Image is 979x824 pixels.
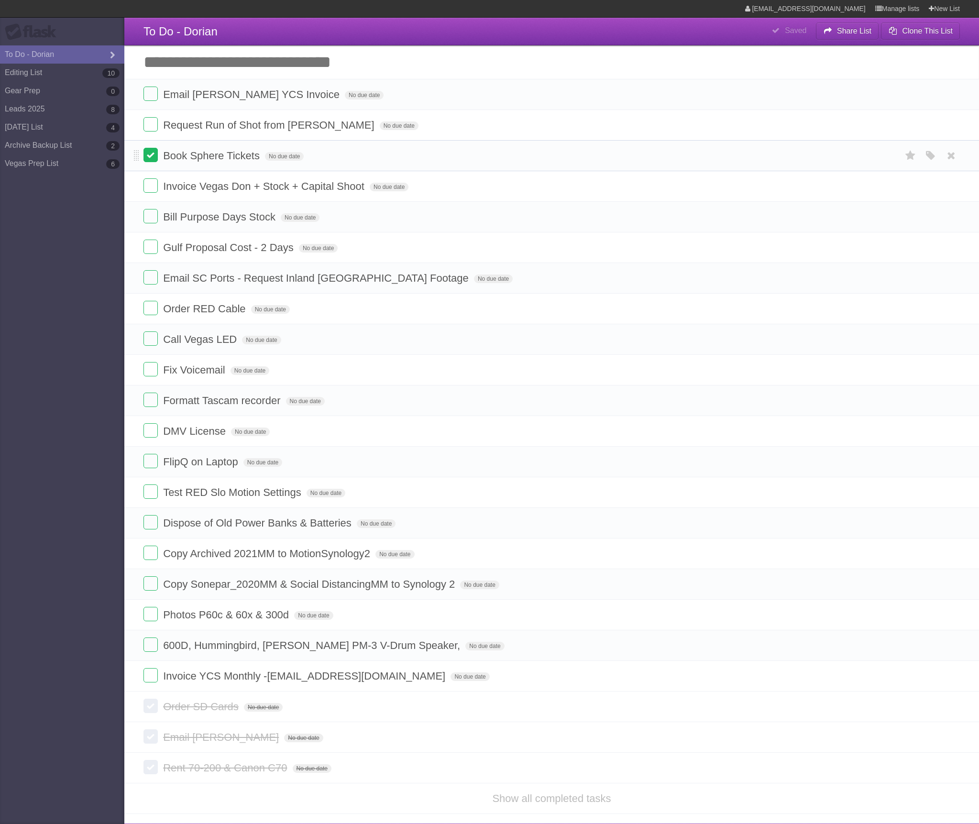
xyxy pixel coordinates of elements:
[231,428,270,436] span: No due date
[143,148,158,162] label: Done
[163,211,278,223] span: Bill Purpose Days Stock
[163,670,448,682] span: Invoice YCS Monthly - [EMAIL_ADDRESS][DOMAIN_NAME]
[143,301,158,315] label: Done
[474,275,513,283] span: No due date
[163,609,291,621] span: Photos P60c & 60x & 300d
[143,637,158,652] label: Done
[143,729,158,744] label: Done
[163,731,281,743] span: Email [PERSON_NAME]
[143,331,158,346] label: Done
[106,141,120,151] b: 2
[143,454,158,468] label: Done
[375,550,414,559] span: No due date
[143,393,158,407] label: Done
[143,607,158,621] label: Done
[163,364,228,376] span: Fix Voicemail
[163,425,228,437] span: DMV License
[163,578,457,590] span: Copy Sonepar_2020MM & Social DistancingMM to Synology 2
[163,548,373,560] span: Copy Archived 2021MM to MotionSynology2
[106,159,120,169] b: 6
[143,178,158,193] label: Done
[242,336,281,344] span: No due date
[163,242,296,253] span: Gulf Proposal Cost - 2 Days
[837,27,871,35] b: Share List
[143,760,158,774] label: Done
[102,68,120,78] b: 10
[106,123,120,132] b: 4
[451,672,489,681] span: No due date
[465,642,504,650] span: No due date
[143,699,158,713] label: Done
[163,150,262,162] span: Book Sphere Tickets
[345,91,384,99] span: No due date
[143,87,158,101] label: Done
[370,183,408,191] span: No due date
[163,762,289,774] span: Rent 70-200 & Canon C70
[380,121,418,130] span: No due date
[785,26,806,34] b: Saved
[902,148,920,164] label: Star task
[163,395,283,407] span: Formatt Tascam recorder
[294,611,333,620] span: No due date
[143,270,158,285] label: Done
[143,484,158,499] label: Done
[244,703,283,712] span: No due date
[163,701,241,713] span: Order SD Cards
[143,515,158,529] label: Done
[293,764,331,773] span: No due date
[492,792,611,804] a: Show all completed tasks
[460,581,499,589] span: No due date
[284,734,323,742] span: No due date
[163,486,304,498] span: Test RED Slo Motion Settings
[163,639,462,651] span: 600D, Hummingbird, [PERSON_NAME] PM-3 V-Drum Speaker,
[143,546,158,560] label: Done
[265,152,304,161] span: No due date
[163,517,354,529] span: Dispose of Old Power Banks & Batteries
[163,88,342,100] span: Email [PERSON_NAME] YCS Invoice
[357,519,396,528] span: No due date
[163,456,241,468] span: FlipQ on Laptop
[286,397,325,406] span: No due date
[816,22,879,40] button: Share List
[299,244,338,253] span: No due date
[163,303,248,315] span: Order RED Cable
[143,576,158,591] label: Done
[243,458,282,467] span: No due date
[5,23,62,41] div: Flask
[281,213,319,222] span: No due date
[106,105,120,114] b: 8
[307,489,345,497] span: No due date
[902,27,953,35] b: Clone This List
[251,305,290,314] span: No due date
[163,119,376,131] span: Request Run of Shot from [PERSON_NAME]
[163,180,367,192] span: Invoice Vegas Don + Stock + Capital Shoot
[163,333,239,345] span: Call Vegas LED
[881,22,960,40] button: Clone This List
[231,366,269,375] span: No due date
[143,25,218,38] span: To Do - Dorian
[106,87,120,96] b: 0
[143,209,158,223] label: Done
[143,362,158,376] label: Done
[143,668,158,682] label: Done
[143,117,158,132] label: Done
[163,272,471,284] span: Email SC Ports - Request Inland [GEOGRAPHIC_DATA] Footage
[143,240,158,254] label: Done
[143,423,158,438] label: Done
